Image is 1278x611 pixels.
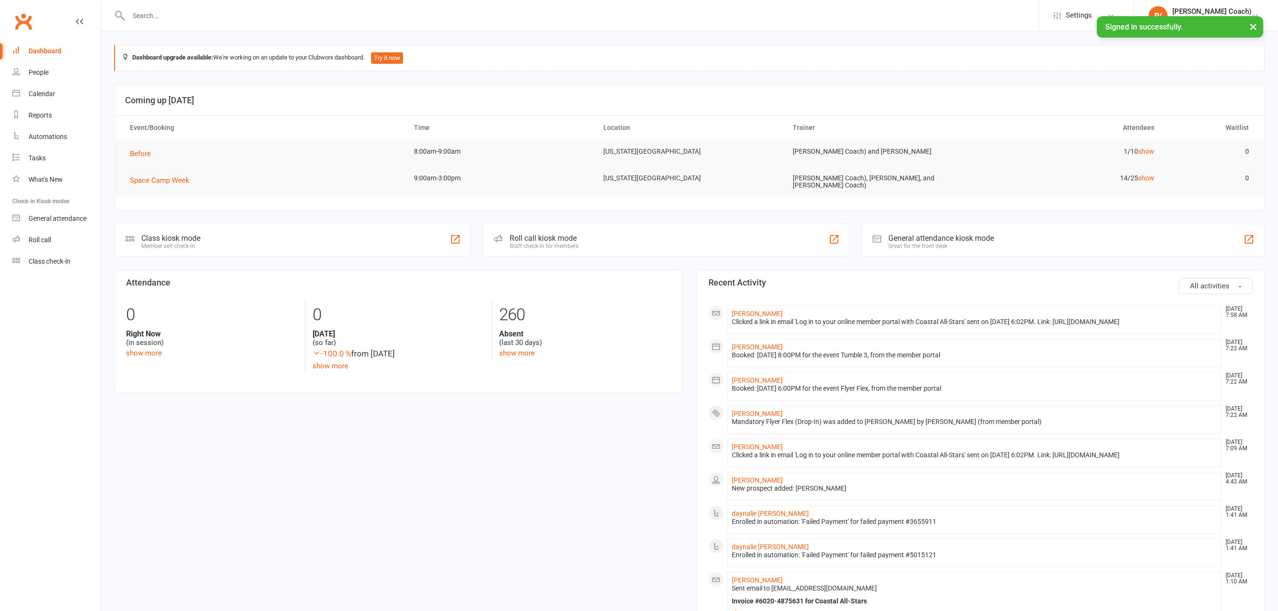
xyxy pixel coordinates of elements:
div: Dashboard [29,47,61,55]
a: Automations [12,126,100,148]
div: (last 30 days) [499,329,670,347]
div: Automations [29,133,67,140]
a: show more [499,349,535,357]
div: [PERSON_NAME] Coach) [1172,7,1251,16]
div: Mandatory Flyer Flex (Drop-In) was added to [PERSON_NAME] by [PERSON_NAME] (from member portal) [732,418,1217,426]
a: show [1138,174,1154,182]
a: Class kiosk mode [12,251,100,272]
time: [DATE] 7:09 AM [1221,439,1252,452]
div: Class check-in [29,257,70,265]
div: Class kiosk mode [141,234,200,243]
a: Tasks [12,148,100,169]
time: [DATE] 7:22 AM [1221,373,1252,385]
div: Tasks [29,154,46,162]
div: (so far) [313,329,484,347]
time: [DATE] 1:10 AM [1221,572,1252,585]
th: Location [595,116,784,140]
span: -100.0 % [313,349,351,358]
a: [PERSON_NAME] [732,576,783,584]
h3: Recent Activity [708,278,1253,287]
div: What's New [29,176,63,183]
button: Try it now [371,52,403,64]
td: 1/10 [973,140,1163,163]
button: Before [130,148,157,159]
a: General attendance kiosk mode [12,208,100,229]
time: [DATE] 7:22 AM [1221,406,1252,418]
a: daynalie [PERSON_NAME] [732,510,809,517]
input: Search... [126,9,1039,22]
div: Booked: [DATE] 8:00PM for the event Tumble 3, from the member portal [732,351,1217,359]
div: 260 [499,301,670,329]
div: 0 [126,301,298,329]
div: Clicked a link in email 'Log in to your online member portal with Coastal All-Stars' sent on [DAT... [732,318,1217,326]
div: Great for the front desk [888,243,994,249]
span: Before [130,149,151,158]
strong: Absent [499,329,670,338]
a: show [1138,148,1154,155]
a: Clubworx [11,10,35,33]
h3: Coming up [DATE] [125,96,1254,105]
td: 8:00am-9:00am [405,140,595,163]
th: Time [405,116,595,140]
a: Reports [12,105,100,126]
span: Signed in successfully. [1105,22,1183,31]
div: Calendar [29,90,55,98]
td: [PERSON_NAME] Coach) and [PERSON_NAME] [784,140,973,163]
a: show more [313,362,348,370]
time: [DATE] 1:41 AM [1221,506,1252,518]
td: 14/25 [973,167,1163,189]
button: Space Camp Week [130,175,196,186]
td: 9:00am-3:00pm [405,167,595,189]
div: Staff check-in for members [510,243,579,249]
span: Settings [1066,5,1092,26]
th: Trainer [784,116,973,140]
h3: Attendance [126,278,670,287]
div: from [DATE] [313,347,484,360]
div: (in session) [126,329,298,347]
td: 0 [1163,140,1258,163]
div: Roll call [29,236,51,244]
a: What's New [12,169,100,190]
time: [DATE] 7:58 AM [1221,306,1252,318]
td: [US_STATE][GEOGRAPHIC_DATA] [595,140,784,163]
div: We're working on an update to your Clubworx dashboard. [114,45,1265,71]
strong: Dashboard upgrade available: [132,54,213,61]
a: Calendar [12,83,100,105]
a: [PERSON_NAME] [732,410,783,417]
div: General attendance kiosk mode [888,234,994,243]
div: 0 [313,301,484,329]
div: Enrolled in automation: 'Failed Payment' for failed payment #5015121 [732,551,1217,559]
a: [PERSON_NAME] [732,343,783,351]
button: All activities [1179,278,1253,294]
a: People [12,62,100,83]
span: Sent email to [EMAIL_ADDRESS][DOMAIN_NAME] [732,584,877,592]
div: Clicked a link in email 'Log in to your online member portal with Coastal All-Stars' sent on [DAT... [732,451,1217,459]
a: [PERSON_NAME] [732,376,783,384]
div: Invoice #6020-4875631 for Coastal All-Stars [732,597,1217,605]
th: Attendees [973,116,1163,140]
a: [PERSON_NAME] [732,310,783,317]
span: All activities [1190,282,1229,290]
a: [PERSON_NAME] [732,476,783,484]
time: [DATE] 1:41 AM [1221,539,1252,552]
time: [DATE] 4:42 AM [1221,473,1252,485]
div: Booked: [DATE] 6:00PM for the event Flyer Flex, from the member portal [732,384,1217,393]
td: [US_STATE][GEOGRAPHIC_DATA] [595,167,784,189]
div: General attendance [29,215,87,222]
a: daynalie [PERSON_NAME] [732,543,809,551]
div: Member self check-in [141,243,200,249]
div: People [29,69,49,76]
a: show more [126,349,162,357]
button: × [1245,16,1262,37]
td: 0 [1163,167,1258,189]
th: Waitlist [1163,116,1258,140]
a: Dashboard [12,40,100,62]
div: Coastal All-Stars [1172,16,1251,24]
time: [DATE] 7:22 AM [1221,339,1252,352]
th: Event/Booking [121,116,405,140]
div: Reports [29,111,52,119]
a: Roll call [12,229,100,251]
div: New prospect added: [PERSON_NAME] [732,484,1217,493]
strong: Right Now [126,329,298,338]
a: [PERSON_NAME] [732,443,783,451]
